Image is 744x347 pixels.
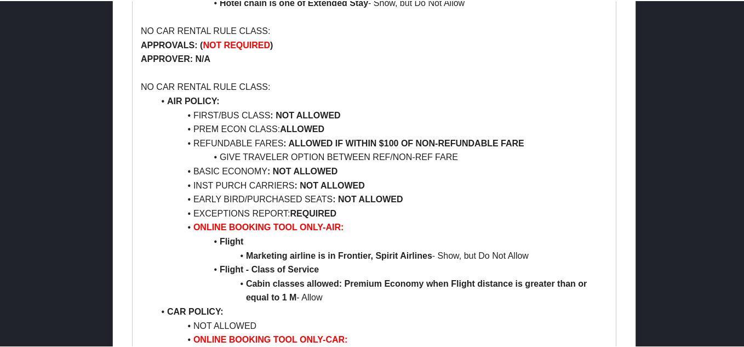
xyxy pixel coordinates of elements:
[267,166,337,175] strong: : NOT ALLOWED
[290,208,336,217] strong: REQUIRED
[295,180,365,189] strong: : NOT ALLOWED
[141,39,198,49] strong: APPROVALS:
[270,39,273,49] strong: )
[154,121,608,135] li: PREM ECON CLASS:
[141,53,210,62] strong: APPROVER: N/A
[220,236,244,245] strong: Flight
[167,306,224,315] strong: CAR POLICY:
[154,149,608,163] li: GIVE TRAVELER OPTION BETWEEN REF/NON-REF FARE
[167,95,220,105] strong: AIR POLICY:
[154,178,608,192] li: INST PURCH CARRIERS
[203,39,270,49] strong: NOT REQUIRED
[154,276,608,304] li: - Allow
[141,79,608,93] p: NO CAR RENTAL RULE CLASS:
[283,138,524,147] strong: : ALLOWED IF WITHIN $100 OF NON-REFUNDABLE FARE
[154,318,608,332] li: NOT ALLOWED
[333,194,403,203] strong: : NOT ALLOWED
[280,123,324,133] strong: ALLOWED
[154,163,608,178] li: BASIC ECONOMY
[193,221,344,231] strong: ONLINE BOOKING TOOL ONLY-AIR:
[220,264,319,273] strong: Flight - Class of Service
[193,334,348,343] strong: ONLINE BOOKING TOOL ONLY-CAR:
[154,206,608,220] li: EXCEPTIONS REPORT:
[246,250,432,259] strong: Marketing airline is in Frontier, Spirit Airlines
[154,191,608,206] li: EARLY BIRD/PURCHASED SEATS
[246,278,590,302] strong: Cabin classes allowed: Premium Economy when Flight distance is greater than or equal to 1 M
[141,23,608,37] p: NO CAR RENTAL RULE CLASS:
[154,135,608,150] li: REFUNDABLE FARES
[154,248,608,262] li: - Show, but Do Not Allow
[200,39,203,49] strong: (
[154,107,608,122] li: FIRST/BUS CLASS
[270,110,340,119] strong: : NOT ALLOWED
